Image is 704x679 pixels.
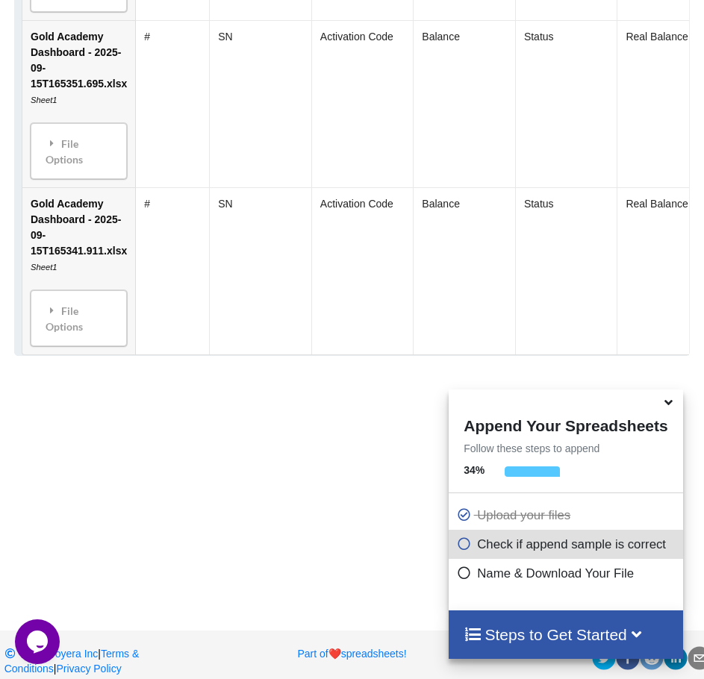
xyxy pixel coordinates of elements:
td: Activation Code [311,20,414,187]
td: Balance [413,20,515,187]
td: SN [209,187,311,354]
span: heart [328,648,341,660]
td: Status [515,20,617,187]
td: # [135,187,209,354]
i: Sheet1 [31,96,57,104]
h4: Append Your Spreadsheets [449,413,682,435]
a: Privacy Policy [57,663,122,675]
td: Gold Academy Dashboard - 2025-09-15T165341.911.xlsx [22,187,135,354]
p: Upload your files [456,506,679,525]
div: File Options [35,295,122,342]
td: Activation Code [311,187,414,354]
b: 34 % [464,464,485,476]
i: Sheet1 [31,263,57,272]
td: SN [209,20,311,187]
a: Part ofheartspreadsheets! [297,648,406,660]
td: Gold Academy Dashboard - 2025-09-15T165351.695.xlsx [22,20,135,187]
td: # [135,20,209,187]
h4: Steps to Get Started [464,625,667,644]
iframe: chat widget [15,619,63,664]
td: Status [515,187,617,354]
div: File Options [35,128,122,175]
p: | | [4,646,228,676]
td: Balance [413,187,515,354]
a: 2025Woyera Inc [4,648,99,660]
p: Name & Download Your File [456,564,679,583]
p: Follow these steps to append [449,441,682,456]
p: Check if append sample is correct [456,535,679,554]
